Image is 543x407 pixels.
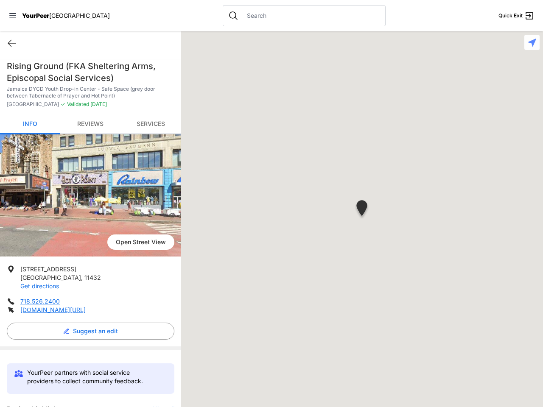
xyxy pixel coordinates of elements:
h1: Rising Ground (FKA Sheltering Arms, Episcopal Social Services) [7,60,174,84]
span: 11432 [84,274,101,281]
span: [STREET_ADDRESS] [20,265,76,273]
span: [GEOGRAPHIC_DATA] [7,101,59,108]
span: [DATE] [89,101,107,107]
a: YourPeer[GEOGRAPHIC_DATA] [22,13,110,18]
span: Suggest an edit [73,327,118,335]
p: YourPeer partners with social service providers to collect community feedback. [27,368,157,385]
span: YourPeer [22,12,49,19]
span: , [81,274,83,281]
span: Quick Exit [498,12,523,19]
span: Validated [67,101,89,107]
a: Reviews [60,114,120,134]
span: Open Street View [107,234,174,250]
a: Quick Exit [498,11,535,21]
input: Search [242,11,380,20]
a: [DOMAIN_NAME][URL] [20,306,86,313]
a: 718.526.2400 [20,298,60,305]
a: Services [120,114,181,134]
span: ✓ [61,101,65,108]
a: Get directions [20,282,59,290]
button: Suggest an edit [7,323,174,340]
span: [GEOGRAPHIC_DATA] [49,12,110,19]
p: Jamaica DYCD Youth Drop-in Center - Safe Space (grey door between Tabernacle of Prayer and Hot Po... [7,86,174,99]
div: Jamaica DYCD Youth Drop-in Center - Safe Space (grey door between Tabernacle of Prayer and Hot Po... [355,200,369,219]
span: [GEOGRAPHIC_DATA] [20,274,81,281]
